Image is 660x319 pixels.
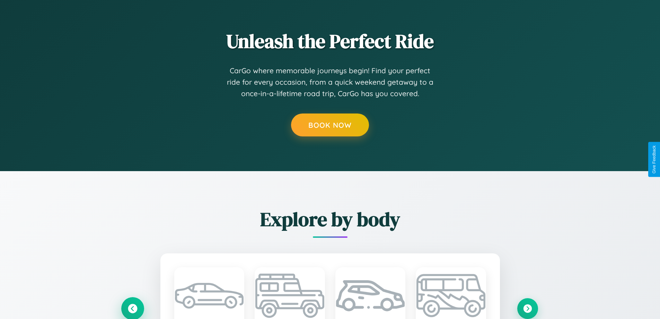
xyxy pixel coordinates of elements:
p: CarGo where memorable journeys begin! Find your perfect ride for every occasion, from a quick wee... [226,65,434,100]
h2: Unleash the Perfect Ride [122,28,538,54]
h2: Explore by body [122,206,538,233]
div: Give Feedback [652,145,657,174]
button: Book Now [291,114,369,136]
